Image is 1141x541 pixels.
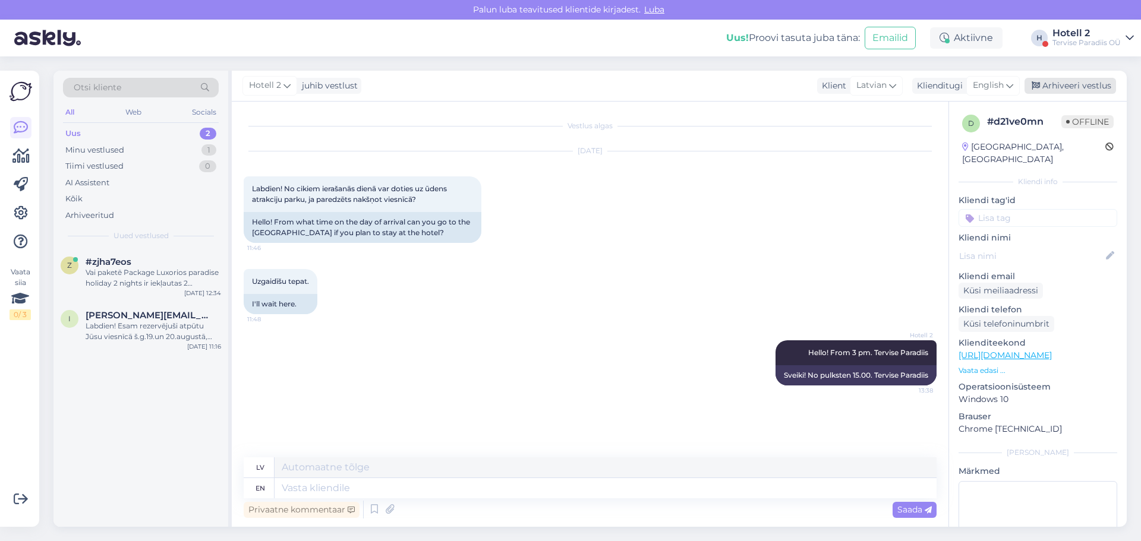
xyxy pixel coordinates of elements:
button: Emailid [865,27,916,49]
div: [DATE] 12:34 [184,289,221,298]
p: Klienditeekond [959,337,1117,349]
span: #zjha7eos [86,257,131,267]
div: Vestlus algas [244,121,937,131]
div: Hello! From what time on the day of arrival can you go to the [GEOGRAPHIC_DATA] if you plan to st... [244,212,481,243]
div: # d21ve0mn [987,115,1061,129]
div: 0 / 3 [10,309,31,320]
p: Operatsioonisüsteem [959,381,1117,393]
p: Kliendi email [959,270,1117,283]
div: Web [123,105,144,120]
span: z [67,261,72,270]
div: 1 [201,144,216,156]
span: Hotell 2 [249,79,281,92]
div: Labdien! Esam rezervējuši atpūtu Jūsu viesnīcā š.g.19.un 20.augustā, vēlos noskaidrot vai šajos d... [86,321,221,342]
div: [PERSON_NAME] [959,447,1117,458]
div: Klienditugi [912,80,963,92]
b: Uus! [726,32,749,43]
div: Küsi telefoninumbrit [959,316,1054,332]
div: juhib vestlust [297,80,358,92]
div: 2 [200,128,216,140]
span: English [973,79,1004,92]
div: [GEOGRAPHIC_DATA], [GEOGRAPHIC_DATA] [962,141,1105,166]
p: Kliendi telefon [959,303,1117,316]
div: Uus [65,128,81,140]
p: Kliendi tag'id [959,194,1117,207]
span: Labdien! No cikiem ierašanās dienā var doties uz ūdens atrakciju parku, ja paredzēts nakšņot vies... [252,184,449,204]
div: Arhiveeri vestlus [1025,78,1116,94]
div: AI Assistent [65,177,109,189]
div: Sveiki! No pulksten 15.00. Tervise Paradiis [776,365,937,385]
span: 11:48 [247,315,292,324]
div: Arhiveeritud [65,210,114,222]
span: Hello! From 3 pm. Tervise Paradiis [808,348,928,357]
p: Vaata edasi ... [959,365,1117,376]
div: Socials [190,105,219,120]
span: 11:46 [247,243,292,252]
p: Märkmed [959,465,1117,477]
span: d [968,119,974,128]
div: I'll wait here. [244,294,317,314]
span: Uued vestlused [114,230,169,241]
div: Küsi meiliaadressi [959,283,1043,299]
div: Hotell 2 [1052,29,1121,38]
div: 0 [199,160,216,172]
div: [DATE] [244,145,937,156]
div: Aktiivne [930,27,1003,49]
div: Kliendi info [959,176,1117,187]
div: Klient [817,80,846,92]
div: en [256,478,265,498]
span: Saada [897,504,932,515]
p: Windows 10 [959,393,1117,406]
input: Lisa nimi [959,249,1104,262]
span: Uzgaidīšu tepat. [252,277,309,286]
a: [URL][DOMAIN_NAME] [959,350,1052,360]
p: Brauser [959,410,1117,423]
span: inga.keisa@inbox.lv [86,310,209,321]
span: Otsi kliente [74,81,121,94]
span: Luba [641,4,668,15]
span: Hotell 2 [888,331,933,340]
a: Hotell 2Tervise Paradiis OÜ [1052,29,1134,48]
p: Chrome [TECHNICAL_ID] [959,423,1117,435]
span: Offline [1061,115,1114,128]
div: All [63,105,77,120]
div: Vai paketē Package Luxorios paradise holiday 2 nights ir iekļautas 2 procedūras katram cilvēkam? ... [86,267,221,289]
div: H [1031,30,1048,46]
div: Privaatne kommentaar [244,502,360,518]
div: Tervise Paradiis OÜ [1052,38,1121,48]
span: Latvian [856,79,887,92]
img: Askly Logo [10,80,32,103]
div: lv [256,457,264,477]
p: Kliendi nimi [959,232,1117,244]
div: [DATE] 11:16 [187,342,221,351]
div: Tiimi vestlused [65,160,124,172]
div: Vaata siia [10,267,31,320]
input: Lisa tag [959,209,1117,227]
div: Proovi tasuta juba täna: [726,31,860,45]
span: 13:38 [888,386,933,395]
div: Kõik [65,193,83,205]
span: i [68,314,71,323]
div: Minu vestlused [65,144,124,156]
